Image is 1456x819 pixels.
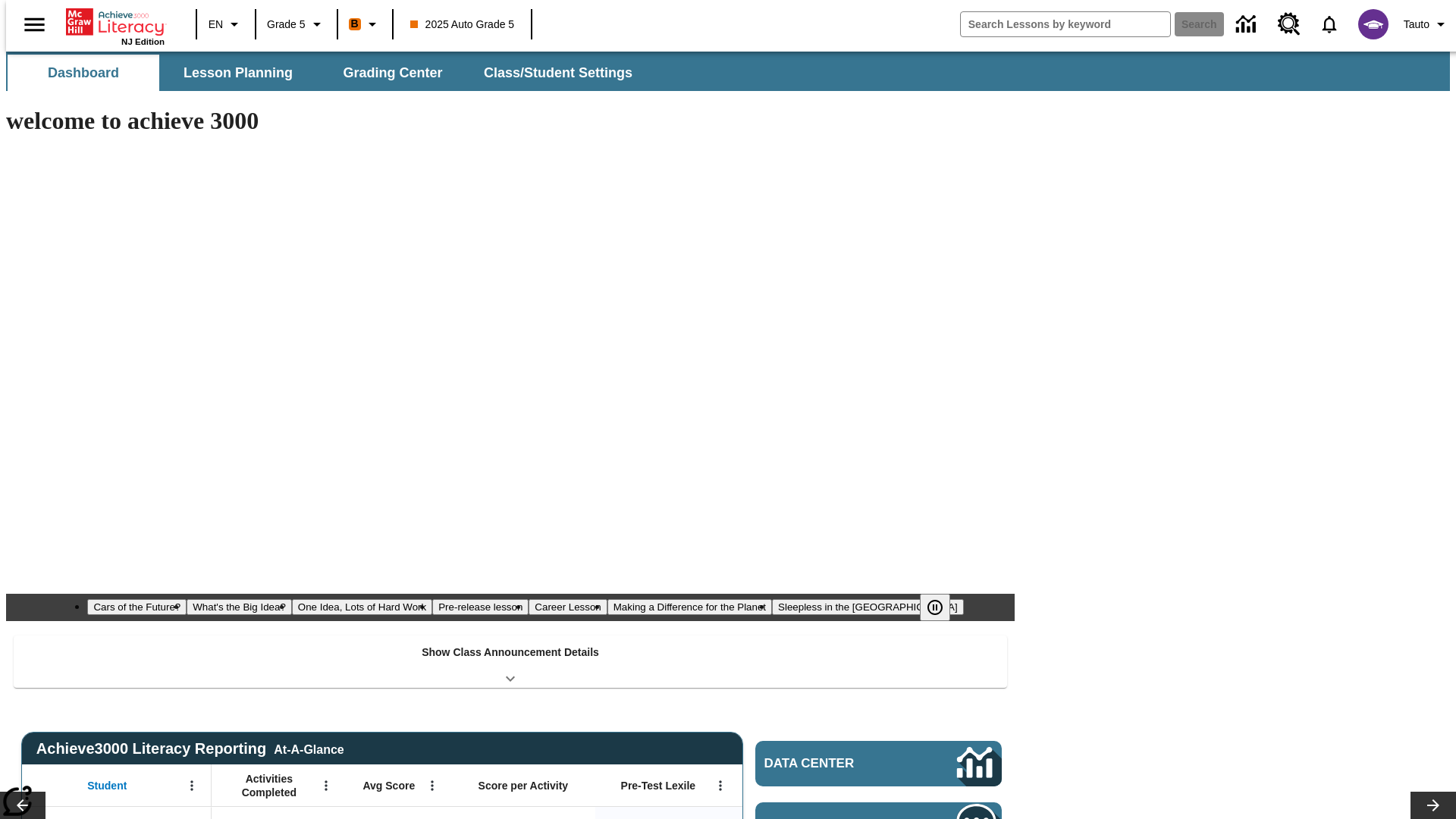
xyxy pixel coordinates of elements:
[87,599,187,615] button: Slide 1 Cars of the Future?
[410,17,515,33] span: 2025 Auto Grade 5
[472,55,645,91] button: Class/Student Settings
[274,740,344,757] div: At-A-Glance
[422,645,599,661] p: Show Class Announcement Details
[121,37,165,46] span: NJ Edition
[1410,792,1456,819] button: Lesson carousel, Next
[709,774,732,797] button: Open Menu
[529,599,607,615] button: Slide 5 Career Lesson
[209,17,223,33] span: EN
[6,55,646,91] div: SubNavbar
[187,599,292,615] button: Slide 2 What's the Big Idea?
[317,55,469,91] button: Grading Center
[315,774,337,797] button: Open Menu
[1404,17,1429,33] span: Tauto
[6,52,1450,91] div: SubNavbar
[36,740,344,758] span: Achieve3000 Literacy Reporting
[621,779,696,792] span: Pre-Test Lexile
[219,772,319,799] span: Activities Completed
[1349,5,1398,44] button: Select a new avatar
[87,779,127,792] span: Student
[8,55,159,91] button: Dashboard
[362,779,415,792] span: Avg Score
[961,12,1170,36] input: search field
[1398,11,1456,38] button: Profile/Settings
[1227,4,1269,45] a: Data Center
[261,11,332,38] button: Grade: Grade 5, Select a grade
[6,107,1015,135] h1: welcome to achieve 3000
[292,599,432,615] button: Slide 3 One Idea, Lots of Hard Work
[421,774,444,797] button: Open Menu
[1269,4,1310,45] a: Resource Center, Will open in new tab
[162,55,314,91] button: Lesson Planning
[202,11,250,38] button: Language: EN, Select a language
[12,2,57,47] button: Open side menu
[66,5,165,46] div: Home
[14,635,1007,688] div: Show Class Announcement Details
[66,7,165,37] a: Home
[479,779,569,792] span: Score per Activity
[920,594,950,621] button: Pause
[755,741,1002,786] a: Data Center
[432,599,529,615] button: Slide 4 Pre-release lesson
[1310,5,1349,44] a: Notifications
[607,599,772,615] button: Slide 6 Making a Difference for the Planet
[920,594,965,621] div: Pause
[267,17,306,33] span: Grade 5
[772,599,964,615] button: Slide 7 Sleepless in the Animal Kingdom
[351,14,359,33] span: B
[180,774,203,797] button: Open Menu
[1358,9,1389,39] img: avatar image
[343,11,388,38] button: Boost Class color is orange. Change class color
[764,756,906,771] span: Data Center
